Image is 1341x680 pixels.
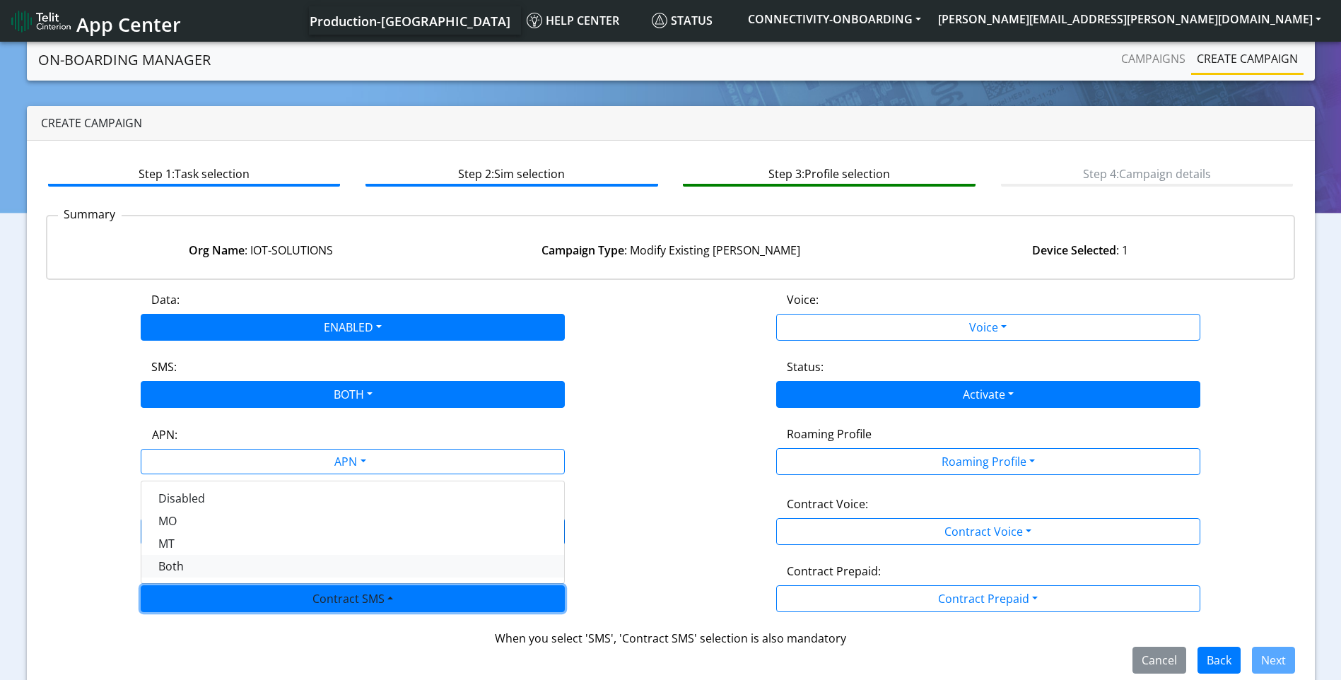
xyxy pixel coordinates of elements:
label: SMS: [151,358,177,375]
button: Voice [776,314,1200,341]
btn: Step 3: Profile selection [683,160,975,187]
btn: Step 4: Campaign details [1001,160,1293,187]
img: knowledge.svg [527,13,542,28]
div: : 1 [875,242,1285,259]
label: Contract Prepaid: [787,563,881,580]
a: Campaigns [1115,45,1191,73]
a: App Center [11,6,179,36]
p: Summary [58,206,122,223]
strong: Campaign Type [541,242,624,258]
button: Roaming Profile [776,448,1200,475]
button: MO [141,510,564,532]
strong: Org Name [189,242,245,258]
img: logo-telit-cinterion-gw-new.png [11,10,71,33]
button: Both [141,555,564,578]
button: Activate [776,381,1200,408]
button: Contract SMS [141,585,565,612]
btn: Step 1: Task selection [48,160,340,187]
div: When you select 'SMS', 'Contract SMS' selection is also mandatory [46,630,1296,647]
button: CONNECTIVITY-ONBOARDING [739,6,930,32]
span: Production-[GEOGRAPHIC_DATA] [310,13,510,30]
a: Help center [521,6,646,35]
button: Cancel [1132,647,1186,674]
span: Help center [527,13,619,28]
button: Next [1252,647,1295,674]
a: Create campaign [1191,45,1304,73]
div: : Modify Existing [PERSON_NAME] [466,242,876,259]
button: Contract Prepaid [776,585,1200,612]
div: : IOT-SOLUTIONS [56,242,466,259]
label: Contract Voice: [787,496,868,512]
span: App Center [76,11,181,37]
span: Status [652,13,713,28]
label: APN: [152,426,177,443]
div: ENABLED [141,481,565,584]
img: status.svg [652,13,667,28]
btn: Step 2: Sim selection [365,160,657,187]
label: Data: [151,291,180,308]
div: APN [125,450,573,477]
strong: Device Selected [1032,242,1116,258]
a: Status [646,6,739,35]
label: Voice: [787,291,819,308]
label: Roaming Profile [787,426,872,442]
button: MT [141,532,564,555]
a: Your current platform instance [309,6,510,35]
button: [PERSON_NAME][EMAIL_ADDRESS][PERSON_NAME][DOMAIN_NAME] [930,6,1330,32]
button: ENABLED [141,314,565,341]
div: Create campaign [27,106,1315,141]
a: On-Boarding Manager [38,46,211,74]
button: Disabled [141,487,564,510]
button: BOTH [141,381,565,408]
button: Back [1197,647,1241,674]
button: Contract Voice [776,518,1200,545]
label: Status: [787,358,824,375]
